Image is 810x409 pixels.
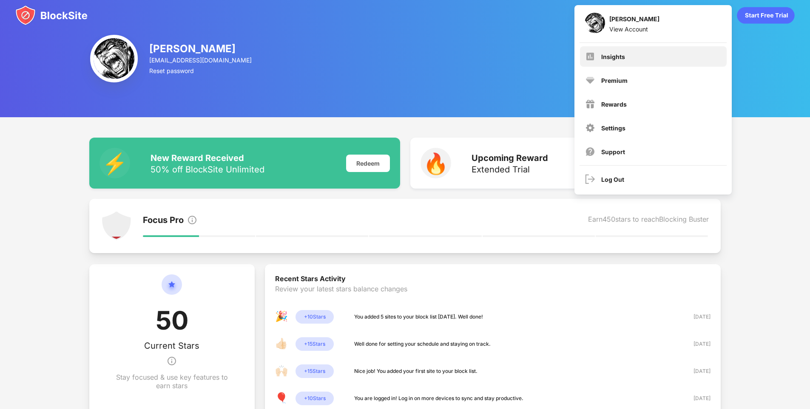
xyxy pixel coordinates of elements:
div: 👍🏻 [275,337,289,351]
img: support.svg [585,147,595,157]
div: Current Stars [144,341,199,351]
div: Well done for setting your schedule and staying on track. [354,340,491,348]
img: menu-settings.svg [585,123,595,133]
div: animation [737,7,795,24]
div: Recent Stars Activity [275,274,711,285]
img: ACg8ocKFmQMiiSABsD3NiiObNd9NH4NnliFMacqwgPP8LlkTEMbkrJA=s96-c [585,13,605,33]
div: Nice job! You added your first site to your block list. [354,367,477,375]
div: + 10 Stars [296,392,334,405]
div: Log Out [601,176,624,183]
div: [DATE] [680,394,711,403]
div: 50% off BlockSite Unlimited [151,165,264,174]
div: New Reward Received [151,153,264,163]
div: Extended Trial [472,165,548,174]
div: View Account [609,25,659,33]
div: Premium [601,77,628,84]
div: Upcoming Reward [472,153,548,163]
div: ⚡️ [99,148,130,178]
div: Rewards [601,101,627,108]
img: info.svg [187,215,197,225]
div: 🎈 [275,392,289,405]
img: info.svg [167,351,177,371]
img: blocksite-icon.svg [15,5,88,25]
img: menu-rewards.svg [585,99,595,109]
div: + 15 Stars [296,337,334,351]
div: + 15 Stars [296,364,334,378]
div: Earn 450 stars to reach Blocking Buster [588,215,709,227]
div: Redeem [346,155,390,172]
img: ACg8ocKFmQMiiSABsD3NiiObNd9NH4NnliFMacqwgPP8LlkTEMbkrJA=s96-c [90,35,138,82]
div: Settings [601,124,625,132]
div: [DATE] [680,367,711,375]
div: [PERSON_NAME] [609,15,659,25]
div: Review your latest stars balance changes [275,285,711,310]
div: [DATE] [680,340,711,348]
div: Support [601,148,625,155]
div: 🙌🏻 [275,364,289,378]
img: premium.svg [585,75,595,85]
div: + 10 Stars [296,310,334,324]
div: [EMAIL_ADDRESS][DOMAIN_NAME] [149,56,253,64]
img: points-level-1.svg [101,211,132,241]
div: [DATE] [680,313,711,321]
div: You are logged in! Log in on more devices to sync and stay productive. [354,394,523,403]
img: circle-star.svg [162,274,182,305]
div: Focus Pro [143,215,184,227]
div: Reset password [149,67,253,74]
div: Insights [601,53,625,60]
div: [PERSON_NAME] [149,42,253,55]
div: 🔥 [421,148,451,178]
div: Stay focused & use key features to earn stars [110,373,234,390]
div: You added 5 sites to your block list [DATE]. Well done! [354,313,483,321]
div: 🎉 [275,310,289,324]
div: 50 [156,305,188,341]
img: logout.svg [585,174,595,184]
img: menu-insights.svg [585,51,595,62]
